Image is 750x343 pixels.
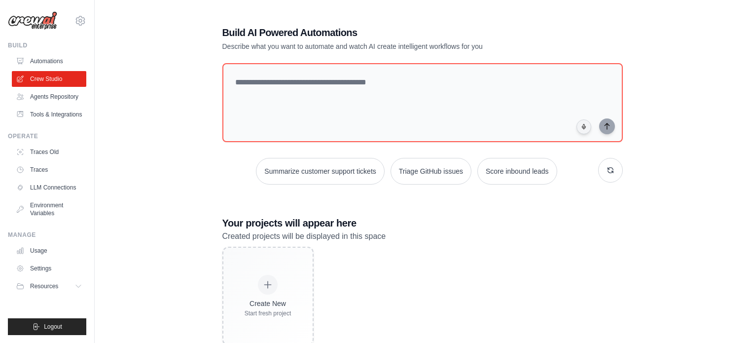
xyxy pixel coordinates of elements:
[245,299,291,308] div: Create New
[598,158,623,183] button: Get new suggestions
[245,309,291,317] div: Start fresh project
[12,162,86,178] a: Traces
[576,119,591,134] button: Click to speak your automation idea
[12,278,86,294] button: Resources
[222,41,554,51] p: Describe what you want to automate and watch AI create intelligent workflows for you
[8,132,86,140] div: Operate
[8,318,86,335] button: Logout
[8,231,86,239] div: Manage
[222,230,623,243] p: Created projects will be displayed in this space
[256,158,384,185] button: Summarize customer support tickets
[12,53,86,69] a: Automations
[44,323,62,331] span: Logout
[477,158,557,185] button: Score inbound leads
[222,216,623,230] h3: Your projects will appear here
[391,158,471,185] button: Triage GitHub issues
[12,243,86,259] a: Usage
[12,180,86,195] a: LLM Connections
[12,144,86,160] a: Traces Old
[8,11,57,30] img: Logo
[12,89,86,105] a: Agents Repository
[12,71,86,87] a: Crew Studio
[12,107,86,122] a: Tools & Integrations
[8,41,86,49] div: Build
[12,197,86,221] a: Environment Variables
[30,282,58,290] span: Resources
[222,26,554,39] h1: Build AI Powered Automations
[12,261,86,276] a: Settings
